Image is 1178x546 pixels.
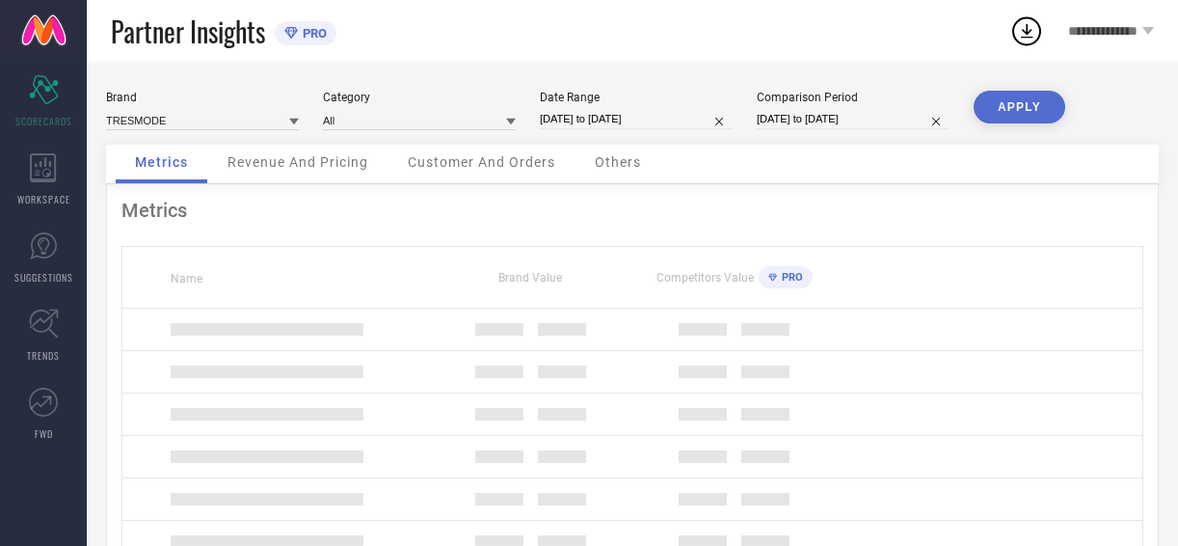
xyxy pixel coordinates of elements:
[974,91,1065,123] button: APPLY
[106,91,299,104] div: Brand
[323,91,516,104] div: Category
[540,91,733,104] div: Date Range
[228,154,368,170] span: Revenue And Pricing
[17,192,70,206] span: WORKSPACE
[27,348,60,363] span: TRENDS
[111,12,265,51] span: Partner Insights
[135,154,188,170] span: Metrics
[777,271,803,284] span: PRO
[408,154,555,170] span: Customer And Orders
[121,199,1143,222] div: Metrics
[35,426,53,441] span: FWD
[1009,14,1044,48] div: Open download list
[757,109,950,129] input: Select comparison period
[498,271,562,285] span: Brand Value
[595,154,641,170] span: Others
[15,114,72,128] span: SCORECARDS
[656,271,754,285] span: Competitors Value
[298,26,327,41] span: PRO
[14,270,73,285] span: SUGGESTIONS
[757,91,950,104] div: Comparison Period
[171,272,202,286] span: Name
[540,109,733,129] input: Select date range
